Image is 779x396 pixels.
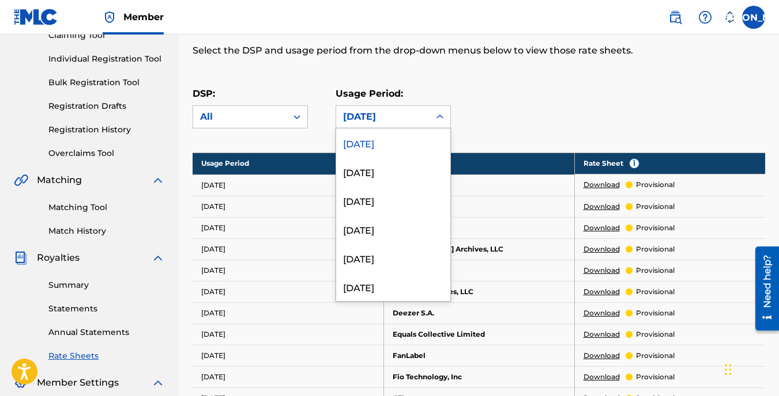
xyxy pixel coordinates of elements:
a: Statements [48,303,165,315]
img: MLC Logo [14,9,58,25]
div: Drag [725,352,732,387]
a: Download [584,308,620,318]
td: [DATE] [193,238,383,260]
a: Download [584,351,620,361]
label: DSP: [193,88,215,99]
span: Royalties [37,251,80,265]
a: Bulk Registration Tool [48,77,165,89]
span: Matching [37,173,82,187]
div: [DATE] [336,272,450,301]
div: [DATE] [343,110,423,124]
td: [DATE] [193,323,383,345]
p: provisional [636,201,675,212]
td: Audiomack Inc. [383,196,574,217]
td: [DATE] [193,260,383,281]
th: Rate Sheet [575,153,766,174]
a: Rate Sheets [48,350,165,362]
a: Download [584,265,620,276]
div: Help [694,6,717,29]
td: Classical Archives, LLC [383,281,574,302]
img: help [698,10,712,24]
p: provisional [636,329,675,340]
td: FanLabel [383,345,574,366]
div: [DATE] [336,243,450,272]
a: Overclaims Tool [48,147,165,159]
img: Top Rightsholder [103,10,116,24]
a: Download [584,372,620,382]
td: [DATE] [193,366,383,387]
iframe: Resource Center [747,242,779,335]
td: Deezer S.A. [383,302,574,323]
td: [PERSON_NAME] Archives, LLC [383,238,574,260]
a: Summary [48,279,165,291]
td: Beatport LLC [383,217,574,238]
div: All [200,110,280,124]
p: provisional [636,223,675,233]
a: Individual Registration Tool [48,53,165,65]
a: Download [584,223,620,233]
td: Boxine GmbH [383,260,574,281]
td: [DATE] [193,196,383,217]
img: expand [151,376,165,390]
p: provisional [636,351,675,361]
div: User Menu [742,6,765,29]
td: Equals Collective Limited [383,323,574,345]
img: expand [151,251,165,265]
a: Claiming Tool [48,29,165,41]
a: Download [584,244,620,254]
span: Member Settings [37,376,119,390]
p: provisional [636,180,675,190]
p: provisional [636,287,675,297]
a: Annual Statements [48,326,165,338]
td: Fio Technology, Inc [383,366,574,387]
img: search [668,10,682,24]
span: Member [123,10,164,24]
p: provisional [636,372,675,382]
td: [DATE] [193,345,383,366]
div: [DATE] [336,157,450,186]
img: Member Settings [14,376,28,390]
div: [DATE] [336,186,450,215]
span: i [630,159,639,168]
th: DSP [383,153,574,174]
label: Usage Period: [336,88,403,99]
td: [DATE] [193,174,383,196]
p: Select the DSP and usage period from the drop-down menus below to view those rate sheets. [193,44,634,58]
a: Download [584,287,620,297]
a: Registration History [48,124,165,136]
a: Registration Drafts [48,100,165,112]
div: [DATE] [336,215,450,243]
img: Royalties [14,251,28,265]
td: [DATE] [193,281,383,302]
td: Amazon Music [383,174,574,196]
a: Download [584,180,620,190]
a: Download [584,201,620,212]
td: [DATE] [193,217,383,238]
img: Matching [14,173,28,187]
iframe: Chat Widget [721,341,779,396]
p: provisional [636,244,675,254]
div: [DATE] [336,128,450,157]
th: Usage Period [193,153,383,174]
a: Download [584,329,620,340]
td: [DATE] [193,302,383,323]
a: Match History [48,225,165,237]
a: Matching Tool [48,201,165,214]
p: provisional [636,265,675,276]
p: provisional [636,308,675,318]
img: expand [151,173,165,187]
a: Public Search [664,6,687,29]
